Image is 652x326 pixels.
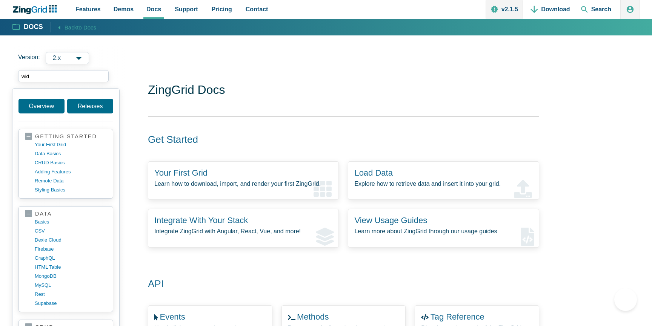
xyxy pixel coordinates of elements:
[154,226,332,236] p: Integrate ZingGrid with Angular, React, Vue, and more!
[114,4,134,14] span: Demos
[35,185,107,194] a: styling basics
[35,263,107,272] a: HTML table
[354,216,427,225] a: View Usage Guides
[154,216,248,225] a: Integrate With Your Stack
[148,82,539,99] h1: ZingGrid Docs
[212,4,232,14] span: Pricing
[354,168,393,178] a: Load Data
[18,52,119,64] label: Versions
[18,99,65,113] a: Overview
[18,52,40,64] span: Version:
[354,226,532,236] p: Learn more about ZingGrid through our usage guides
[75,4,101,14] span: Features
[146,4,161,14] span: Docs
[35,281,107,290] a: MySQL
[35,140,107,149] a: your first grid
[160,312,185,321] a: Events
[77,24,96,31] span: to Docs
[154,179,332,189] p: Learn how to download, import, and render your first ZingGrid.
[25,133,107,140] a: getting started
[35,299,107,308] a: supabase
[35,227,107,236] a: CSV
[246,4,268,14] span: Contact
[139,133,530,146] h2: Get Started
[431,312,484,321] a: Tag Reference
[297,312,329,321] a: Methods
[35,167,107,176] a: adding features
[13,23,43,32] a: Docs
[35,290,107,299] a: rest
[25,210,107,217] a: data
[12,5,61,14] a: ZingChart Logo. Click to return to the homepage
[24,24,43,31] strong: Docs
[175,4,198,14] span: Support
[35,217,107,227] a: basics
[65,23,96,32] span: Back
[35,254,107,263] a: GraphQL
[354,179,532,189] p: Explore how to retrieve data and insert it into your grid.
[35,149,107,158] a: data basics
[67,99,113,113] a: Releases
[139,278,530,291] h2: API
[35,245,107,254] a: firebase
[154,168,208,178] a: Your First Grid
[35,236,107,245] a: dexie cloud
[51,22,96,32] a: Backto Docs
[35,158,107,167] a: CRUD basics
[35,176,107,185] a: remote data
[18,70,109,82] input: search input
[614,288,637,311] iframe: Toggle Customer Support
[35,272,107,281] a: MongoDB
